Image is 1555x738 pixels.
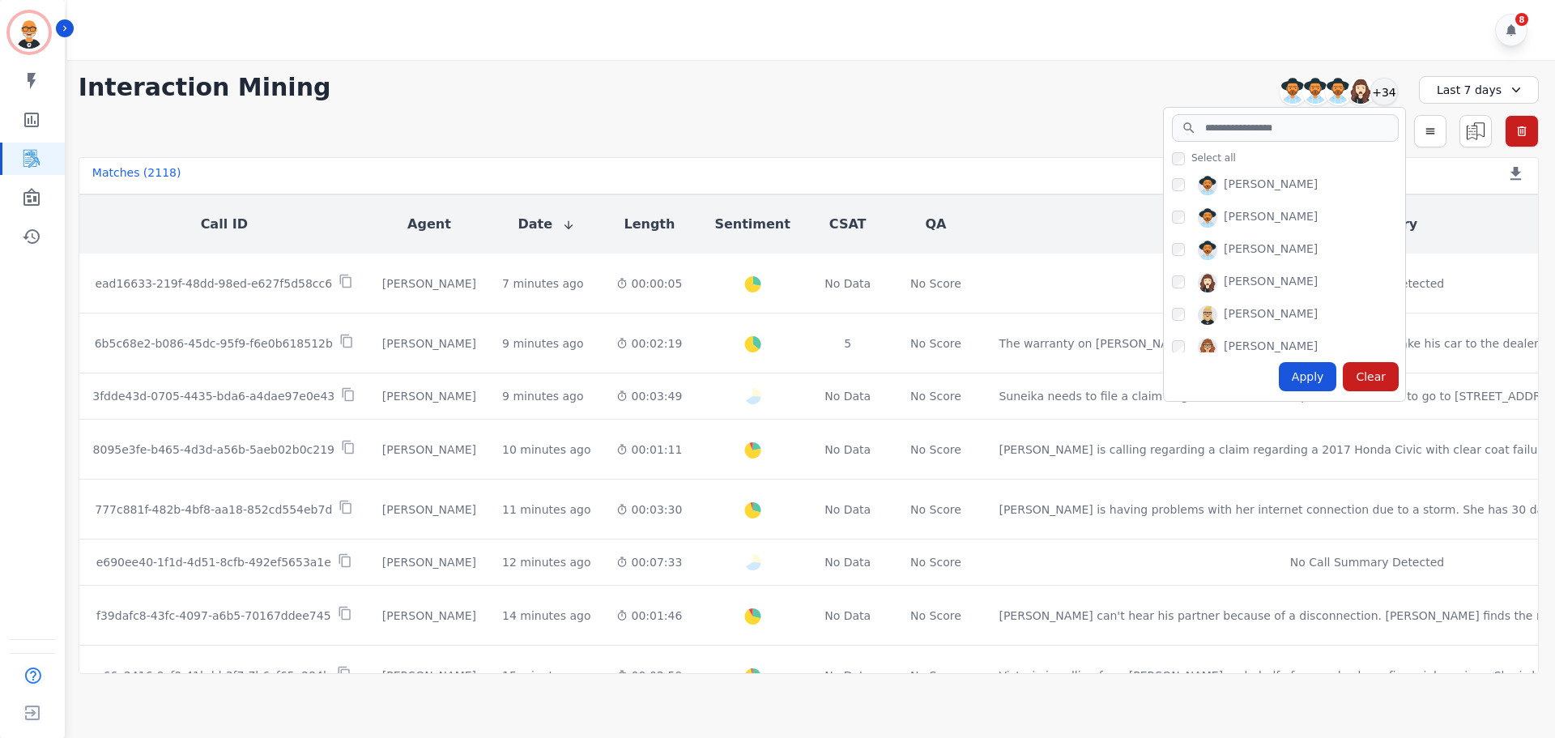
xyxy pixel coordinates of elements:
div: [PERSON_NAME] [1224,338,1318,357]
div: 00:01:11 [616,442,682,458]
div: 00:03:49 [616,388,682,404]
div: No Score [910,442,961,458]
div: 00:02:59 [616,668,682,684]
img: Bordered avatar [10,13,49,52]
div: [PERSON_NAME] [382,388,476,404]
div: [PERSON_NAME] [382,335,476,352]
div: [PERSON_NAME] [382,442,476,458]
div: 8 [1515,13,1528,26]
div: The warranty on [PERSON_NAME] car expired on [DATE]. He needs to take his car to the dealers ... [999,335,1555,352]
div: [PERSON_NAME] [382,554,476,570]
div: 00:07:33 [616,554,682,570]
div: 00:00:05 [616,275,682,292]
button: Sentiment [714,215,790,234]
p: 8095e3fe-b465-4d3d-a56b-5aeb02b0c219 [93,442,334,458]
div: [PERSON_NAME] [382,668,476,684]
div: [PERSON_NAME] [382,275,476,292]
p: c66c2416-9cf0-41bd-b3f7-7b6cf65a284b [97,668,330,684]
div: [PERSON_NAME] [1224,208,1318,228]
p: ead16633-219f-48dd-98ed-e627f5d58cc6 [95,275,332,292]
div: Apply [1279,362,1337,391]
div: 9 minutes ago [502,335,584,352]
div: 10 minutes ago [502,442,590,458]
div: 12 minutes ago [502,554,590,570]
div: No Score [910,501,961,518]
div: No Score [910,668,961,684]
div: Matches ( 2118 ) [92,164,181,187]
div: [PERSON_NAME] [382,608,476,624]
p: 6b5c68e2-b086-45dc-95f9-f6e0b618512b [95,335,333,352]
div: 00:01:46 [616,608,682,624]
div: No Data [823,388,873,404]
button: CSAT [829,215,867,234]
p: e690ee40-1f1d-4d51-8cfb-492ef5653a1e [96,554,331,570]
div: [PERSON_NAME] [1224,241,1318,260]
div: No Data [823,608,873,624]
button: QA [925,215,946,234]
div: No Score [910,608,961,624]
div: [PERSON_NAME] [1224,305,1318,325]
div: 5 [823,335,873,352]
button: Agent [407,215,451,234]
div: 11 minutes ago [502,501,590,518]
div: No Score [910,335,961,352]
div: [PERSON_NAME] [1224,273,1318,292]
div: No Data [823,275,873,292]
div: Last 7 days [1419,76,1539,104]
button: Length [624,215,675,234]
div: No Score [910,275,961,292]
h1: Interaction Mining [79,73,331,102]
div: 9 minutes ago [502,388,584,404]
div: No Data [823,554,873,570]
button: Call ID [201,215,248,234]
div: +34 [1370,78,1398,105]
div: [PERSON_NAME] [1224,176,1318,195]
p: f39dafc8-43fc-4097-a6b5-70167ddee745 [96,608,331,624]
div: 14 minutes ago [502,608,590,624]
div: No Data [823,668,873,684]
div: No Data [823,501,873,518]
div: 00:02:19 [616,335,682,352]
div: No Score [910,554,961,570]
p: 777c881f-482b-4bf8-aa18-852cd554eb7d [95,501,332,518]
div: 15 minutes ago [502,668,590,684]
span: Select all [1191,151,1236,164]
div: [PERSON_NAME] [382,501,476,518]
div: 00:03:30 [616,501,682,518]
button: Date [518,215,575,234]
div: No Data [823,442,873,458]
div: No Score [910,388,961,404]
p: 3fdde43d-0705-4435-bda6-a4dae97e0e43 [92,388,334,404]
div: 7 minutes ago [502,275,584,292]
div: Clear [1343,362,1399,391]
